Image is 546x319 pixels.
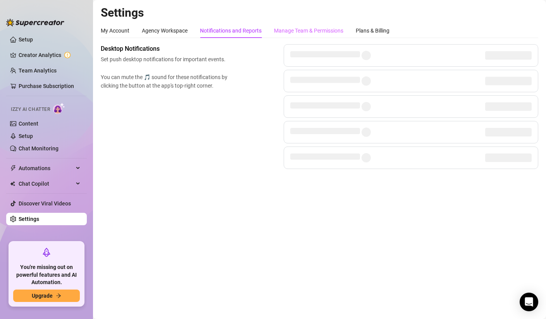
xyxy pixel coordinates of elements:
div: My Account [101,26,129,35]
a: Team Analytics [19,67,57,74]
img: logo-BBDzfeDw.svg [6,19,64,26]
a: Creator Analytics exclamation-circle [19,49,81,61]
div: Plans & Billing [356,26,389,35]
a: Settings [19,216,39,222]
span: Automations [19,162,74,174]
span: You can mute the 🎵 sound for these notifications by clicking the button at the app's top-right co... [101,73,231,90]
a: Purchase Subscription [19,80,81,92]
div: Agency Workspace [142,26,188,35]
a: Setup [19,36,33,43]
span: Izzy AI Chatter [11,106,50,113]
a: Chat Monitoring [19,145,59,152]
span: Chat Copilot [19,178,74,190]
img: AI Chatter [53,103,65,114]
span: rocket [42,248,51,257]
h2: Settings [101,5,538,20]
div: Notifications and Reports [200,26,262,35]
a: Setup [19,133,33,139]
span: Desktop Notifications [101,44,231,53]
span: Upgrade [32,293,53,299]
img: Chat Copilot [10,181,15,186]
div: Open Intercom Messenger [520,293,538,311]
span: Set push desktop notifications for important events. [101,55,231,64]
button: Upgradearrow-right [13,290,80,302]
span: thunderbolt [10,165,16,171]
div: Manage Team & Permissions [274,26,343,35]
a: Content [19,121,38,127]
span: You're missing out on powerful features and AI Automation. [13,264,80,286]
span: arrow-right [56,293,61,298]
a: Discover Viral Videos [19,200,71,207]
